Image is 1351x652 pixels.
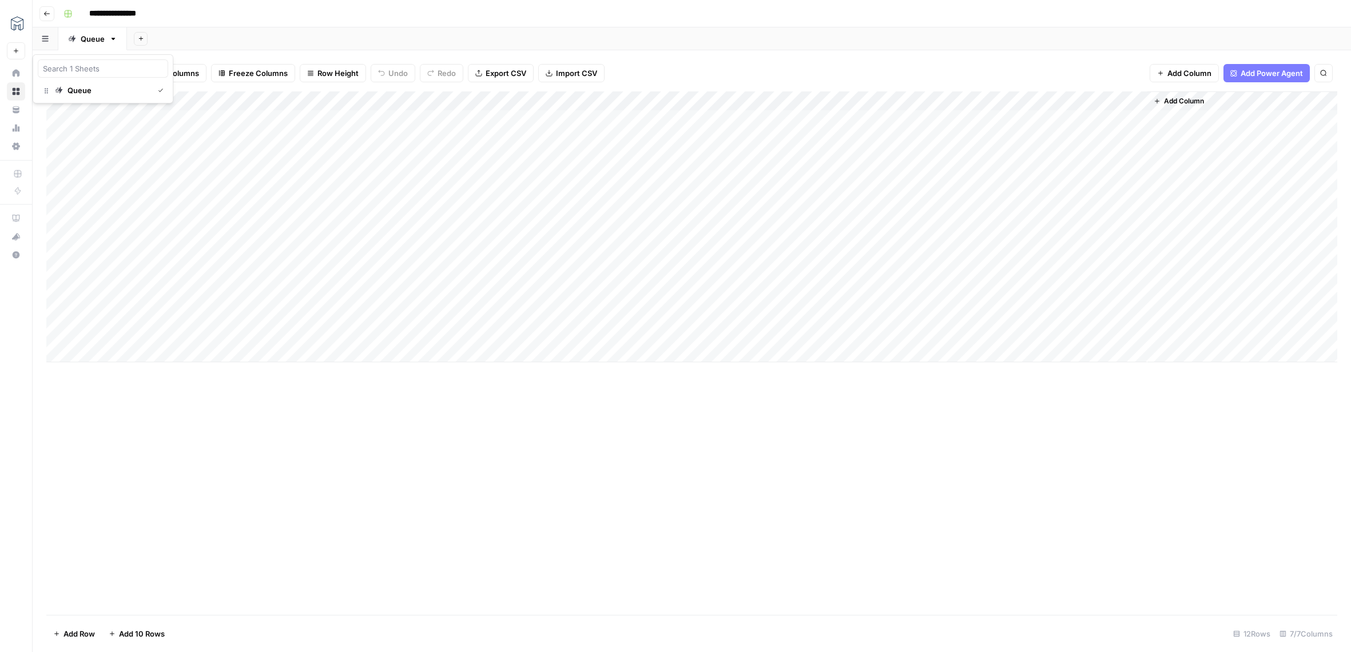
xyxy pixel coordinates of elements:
button: Freeze Columns [211,64,295,82]
a: AirOps Academy [7,209,25,227]
span: Redo [438,67,456,79]
div: What's new? [7,228,25,245]
span: Undo [388,67,408,79]
button: Undo [371,64,415,82]
a: Queue [58,27,127,50]
span: Add Column [1164,96,1204,106]
div: 7/7 Columns [1275,625,1337,643]
button: Row Height [300,64,366,82]
span: Add Row [63,628,95,639]
span: Add Power Agent [1241,67,1303,79]
span: Export CSV [486,67,526,79]
button: Add Power Agent [1223,64,1310,82]
button: Help + Support [7,246,25,264]
button: 7 Columns [144,64,206,82]
img: MESA Logo [7,13,27,34]
button: Workspace: MESA [7,9,25,38]
button: Import CSV [538,64,605,82]
button: Add Column [1150,64,1219,82]
span: Import CSV [556,67,597,79]
span: 7 Columns [161,67,199,79]
span: Add 10 Rows [119,628,165,639]
a: Home [7,64,25,82]
button: Add Column [1149,94,1209,109]
a: Browse [7,82,25,101]
button: Redo [420,64,463,82]
span: Row Height [317,67,359,79]
button: Export CSV [468,64,534,82]
div: Queue [67,85,92,96]
a: Your Data [7,101,25,119]
div: Queue [81,33,105,45]
span: Add Column [1167,67,1211,79]
a: Settings [7,137,25,155]
input: Search 1 Sheets [43,63,163,74]
div: 12 Rows [1229,625,1275,643]
button: What's new? [7,227,25,246]
span: Freeze Columns [229,67,288,79]
a: Queue [38,82,168,98]
button: Add 10 Rows [102,625,172,643]
button: Add Row [46,625,102,643]
a: Usage [7,119,25,137]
